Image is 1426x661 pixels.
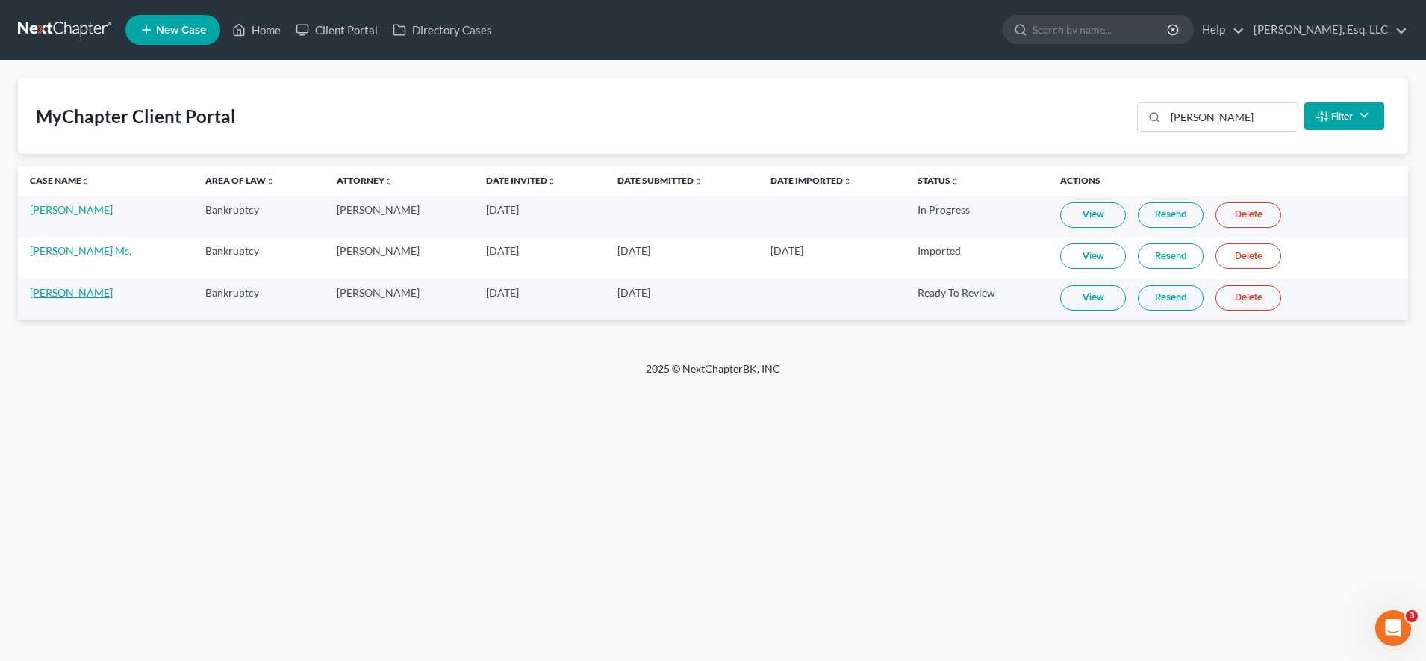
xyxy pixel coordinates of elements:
a: Date Importedunfold_more [770,175,852,186]
iframe: Intercom live chat [1375,610,1411,646]
a: [PERSON_NAME] Ms. [30,244,131,257]
th: Actions [1048,166,1408,196]
span: [DATE] [617,244,650,257]
span: [DATE] [617,286,650,299]
td: Bankruptcy [193,237,324,278]
span: 3 [1406,610,1418,622]
button: Filter [1304,102,1384,130]
i: unfold_more [81,177,90,186]
td: Bankruptcy [193,196,324,237]
i: unfold_more [547,177,556,186]
a: Delete [1215,243,1281,269]
td: Bankruptcy [193,279,324,320]
a: Statusunfold_more [918,175,959,186]
a: Date Submittedunfold_more [617,175,703,186]
i: unfold_more [950,177,959,186]
span: [DATE] [486,203,519,216]
a: Delete [1215,285,1281,311]
a: Resend [1138,243,1204,269]
td: [PERSON_NAME] [325,237,474,278]
a: Case Nameunfold_more [30,175,90,186]
a: [PERSON_NAME] [30,286,113,299]
a: [PERSON_NAME], Esq. LLC [1246,16,1407,43]
a: Directory Cases [385,16,499,43]
td: Ready To Review [906,279,1048,320]
td: In Progress [906,196,1048,237]
a: View [1060,285,1126,311]
td: [PERSON_NAME] [325,279,474,320]
td: [PERSON_NAME] [325,196,474,237]
a: View [1060,243,1126,269]
a: [PERSON_NAME] [30,203,113,216]
div: MyChapter Client Portal [36,105,236,128]
a: Resend [1138,285,1204,311]
a: Help [1195,16,1245,43]
i: unfold_more [694,177,703,186]
span: [DATE] [770,244,803,257]
div: 2025 © NextChapterBK, INC [287,361,1139,388]
i: unfold_more [384,177,393,186]
input: Search... [1165,103,1298,131]
a: Home [225,16,288,43]
a: Date Invitedunfold_more [486,175,556,186]
a: Resend [1138,202,1204,228]
span: [DATE] [486,286,519,299]
a: Area of Lawunfold_more [205,175,275,186]
a: Delete [1215,202,1281,228]
span: New Case [156,25,206,36]
td: Imported [906,237,1048,278]
a: View [1060,202,1126,228]
i: unfold_more [266,177,275,186]
span: [DATE] [486,244,519,257]
input: Search by name... [1033,16,1169,43]
a: Attorneyunfold_more [337,175,393,186]
i: unfold_more [843,177,852,186]
a: Client Portal [288,16,385,43]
